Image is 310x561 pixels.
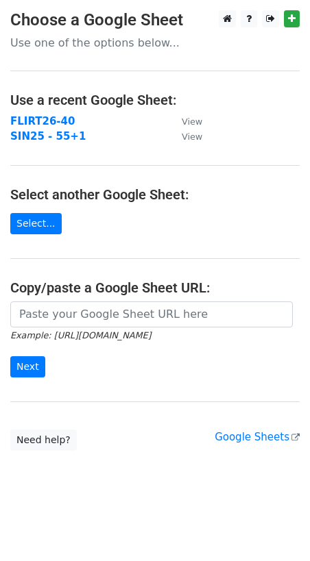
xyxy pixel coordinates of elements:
small: View [182,132,202,142]
a: Select... [10,213,62,234]
input: Next [10,356,45,377]
input: Paste your Google Sheet URL here [10,301,293,327]
h4: Use a recent Google Sheet: [10,92,300,108]
a: Need help? [10,429,77,451]
p: Use one of the options below... [10,36,300,50]
h4: Copy/paste a Google Sheet URL: [10,279,300,296]
small: Example: [URL][DOMAIN_NAME] [10,330,151,340]
h3: Choose a Google Sheet [10,10,300,30]
a: View [168,130,202,142]
a: View [168,115,202,127]
a: Google Sheets [215,431,300,443]
a: FLIRT26-40 [10,115,75,127]
small: View [182,116,202,127]
h4: Select another Google Sheet: [10,186,300,203]
a: SIN25 - 55+1 [10,130,86,142]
